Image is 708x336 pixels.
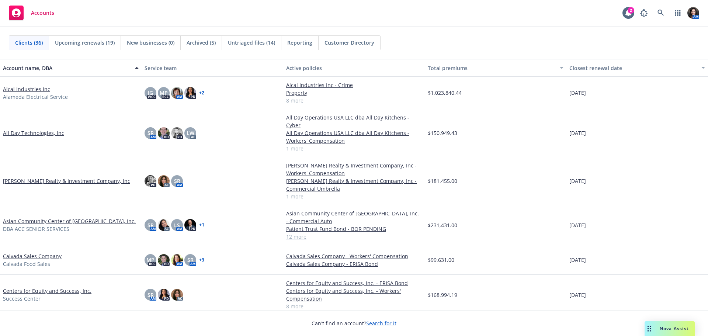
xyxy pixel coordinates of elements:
div: 2 [628,7,634,14]
a: Property [286,89,422,97]
span: [DATE] [569,291,586,299]
a: Alcal Industries Inc - Crime [286,81,422,89]
a: All Day Technologies, Inc [3,129,64,137]
span: [DATE] [569,256,586,264]
span: LS [174,221,180,229]
img: photo [171,254,183,266]
span: [DATE] [569,177,586,185]
span: [DATE] [569,221,586,229]
span: $150,949.43 [428,129,457,137]
span: Reporting [287,39,312,46]
div: Closest renewal date [569,64,697,72]
span: Calvada Food Sales [3,260,50,268]
button: Nova Assist [645,321,695,336]
a: + 2 [199,91,204,95]
a: 12 more [286,233,422,240]
a: 1 more [286,193,422,200]
img: photo [158,219,170,231]
span: [DATE] [569,89,586,97]
span: SR [174,177,180,185]
a: Centers for Equity and Success, Inc. [3,287,91,295]
span: SR [147,129,154,137]
button: Active policies [283,59,425,77]
a: [PERSON_NAME] Realty & Investment Company, Inc - Commercial Umbrella [286,177,422,193]
span: [DATE] [569,129,586,137]
span: Archived (5) [187,39,216,46]
span: Accounts [31,10,54,16]
img: photo [687,7,699,19]
a: Search for it [366,320,396,327]
div: Service team [145,64,280,72]
span: SR [147,291,154,299]
span: $99,631.00 [428,256,454,264]
span: SR [187,256,194,264]
img: photo [158,289,170,301]
span: Alameda Electrical Service [3,93,68,101]
button: Closest renewal date [566,59,708,77]
div: Total premiums [428,64,555,72]
a: Asian Community Center of [GEOGRAPHIC_DATA], Inc. [3,217,136,225]
a: [PERSON_NAME] Realty & Investment Company, Inc [3,177,130,185]
span: DBA ACC SENIOR SERVICES [3,225,69,233]
span: Can't find an account? [312,319,396,327]
a: + 3 [199,258,204,262]
div: Drag to move [645,321,654,336]
div: Account name, DBA [3,64,131,72]
a: Calvada Sales Company - ERISA Bond [286,260,422,268]
a: Asian Community Center of [GEOGRAPHIC_DATA], Inc. - Commercial Auto [286,209,422,225]
span: JG [148,89,153,97]
span: Success Center [3,295,41,302]
a: All Day Operations USA LLC dba All Day Kitchens - Cyber [286,114,422,129]
img: photo [184,87,196,99]
span: $181,455.00 [428,177,457,185]
span: New businesses (0) [127,39,174,46]
span: MP [160,89,168,97]
a: Accounts [6,3,57,23]
span: MP [146,256,155,264]
a: 8 more [286,97,422,104]
span: $1,023,840.44 [428,89,462,97]
a: [PERSON_NAME] Realty & Investment Company, Inc - Workers' Compensation [286,162,422,177]
a: Centers for Equity and Success, Inc. - ERISA Bond [286,279,422,287]
span: $231,431.00 [428,221,457,229]
img: photo [184,219,196,231]
button: Total premiums [425,59,566,77]
span: Untriaged files (14) [228,39,275,46]
img: photo [171,289,183,301]
img: photo [171,87,183,99]
a: Calvada Sales Company - Workers' Compensation [286,252,422,260]
a: Search [653,6,668,20]
img: photo [145,175,156,187]
a: Calvada Sales Company [3,252,62,260]
a: 8 more [286,302,422,310]
a: 1 more [286,145,422,152]
img: photo [158,254,170,266]
img: photo [158,175,170,187]
span: Customer Directory [324,39,374,46]
button: Service team [142,59,283,77]
a: Alcal Industries Inc [3,85,50,93]
a: Switch app [670,6,685,20]
a: Centers for Equity and Success, Inc. - Workers' Compensation [286,287,422,302]
a: + 1 [199,223,204,227]
img: photo [158,127,170,139]
a: All Day Operations USA LLC dba All Day Kitchens - Workers' Compensation [286,129,422,145]
img: photo [171,127,183,139]
a: Patient Trust Fund Bond - BOR PENDING [286,225,422,233]
span: LW [187,129,194,137]
span: Upcoming renewals (19) [55,39,115,46]
span: Clients (36) [15,39,43,46]
span: Nova Assist [660,325,689,332]
span: $168,994.19 [428,291,457,299]
span: SR [147,221,154,229]
div: Active policies [286,64,422,72]
a: Report a Bug [636,6,651,20]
